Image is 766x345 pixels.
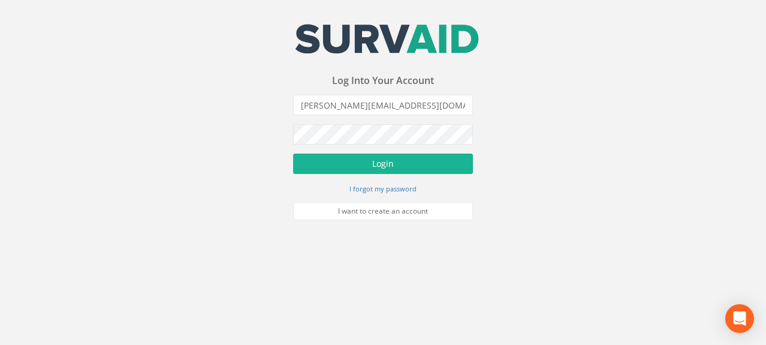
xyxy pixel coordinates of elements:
[293,95,473,115] input: Email
[349,183,417,194] a: I forgot my password
[293,202,473,220] a: I want to create an account
[349,184,417,193] small: I forgot my password
[293,76,473,86] h3: Log Into Your Account
[293,154,473,174] button: Login
[725,304,754,333] div: Open Intercom Messenger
